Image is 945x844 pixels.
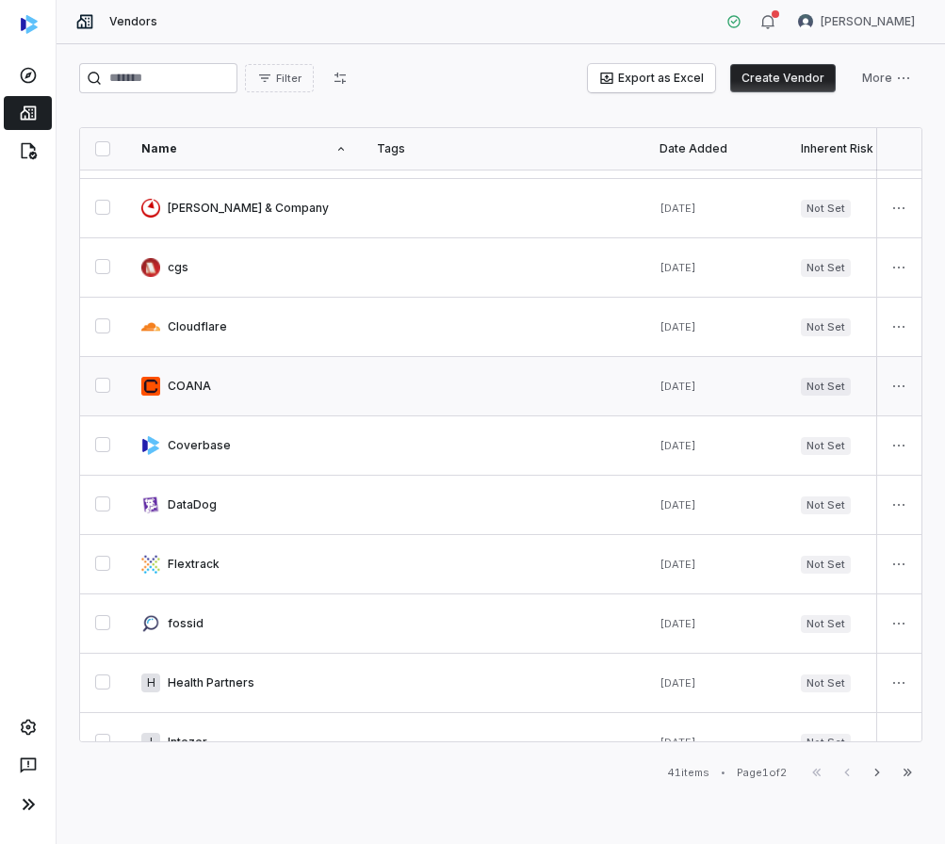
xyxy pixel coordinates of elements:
[801,496,851,514] span: Not Set
[801,200,851,218] span: Not Set
[109,14,157,29] span: Vendors
[21,15,38,34] img: svg%3e
[801,615,851,633] span: Not Set
[660,261,696,274] span: [DATE]
[660,439,696,452] span: [DATE]
[851,64,922,92] button: More
[801,437,851,455] span: Not Set
[377,141,629,156] div: Tags
[801,318,851,336] span: Not Set
[801,378,851,396] span: Not Set
[660,202,696,215] span: [DATE]
[801,259,851,277] span: Not Set
[801,734,851,752] span: Not Set
[737,766,787,780] div: Page 1 of 2
[660,676,696,690] span: [DATE]
[660,320,696,333] span: [DATE]
[588,64,715,92] button: Export as Excel
[276,72,301,86] span: Filter
[730,64,836,92] button: Create Vendor
[660,736,696,749] span: [DATE]
[660,617,696,630] span: [DATE]
[141,141,347,156] div: Name
[798,14,813,29] img: Tomo Majima avatar
[245,64,314,92] button: Filter
[667,766,709,780] div: 41 items
[660,380,696,393] span: [DATE]
[721,766,725,779] div: •
[821,14,915,29] span: [PERSON_NAME]
[787,8,926,36] button: Tomo Majima avatar[PERSON_NAME]
[801,556,851,574] span: Not Set
[801,141,912,156] div: Inherent Risk
[660,141,771,156] div: Date Added
[660,498,696,511] span: [DATE]
[660,558,696,571] span: [DATE]
[801,674,851,692] span: Not Set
